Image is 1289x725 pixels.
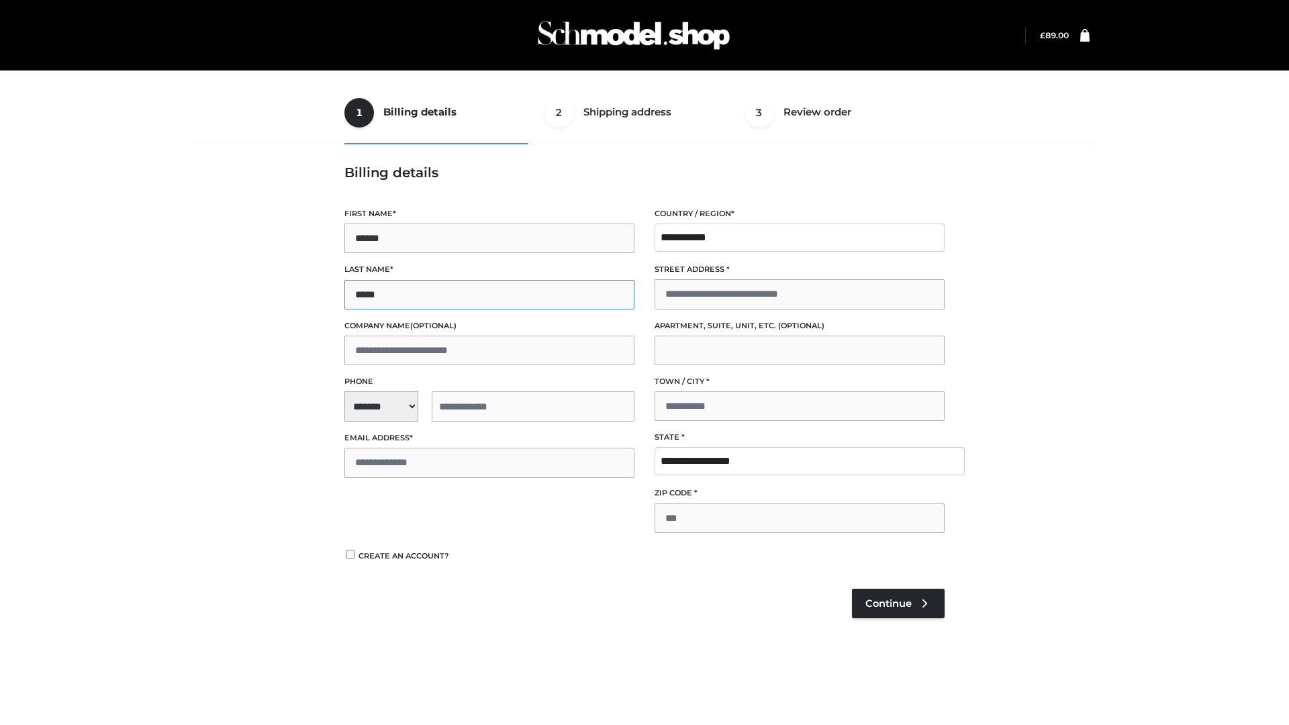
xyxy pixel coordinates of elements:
img: Schmodel Admin 964 [533,9,734,62]
label: Last name [344,263,634,276]
span: £ [1040,30,1045,40]
label: First name [344,207,634,220]
h3: Billing details [344,164,945,181]
label: Apartment, suite, unit, etc. [655,320,945,332]
label: ZIP Code [655,487,945,499]
label: Street address [655,263,945,276]
label: Company name [344,320,634,332]
label: Phone [344,375,634,388]
label: Country / Region [655,207,945,220]
span: (optional) [410,321,457,330]
a: Continue [852,589,945,618]
input: Create an account? [344,550,356,559]
bdi: 89.00 [1040,30,1069,40]
span: (optional) [778,321,824,330]
label: Town / City [655,375,945,388]
span: Continue [865,597,912,610]
label: State [655,431,945,444]
label: Email address [344,432,634,444]
a: £89.00 [1040,30,1069,40]
span: Create an account? [359,551,449,561]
